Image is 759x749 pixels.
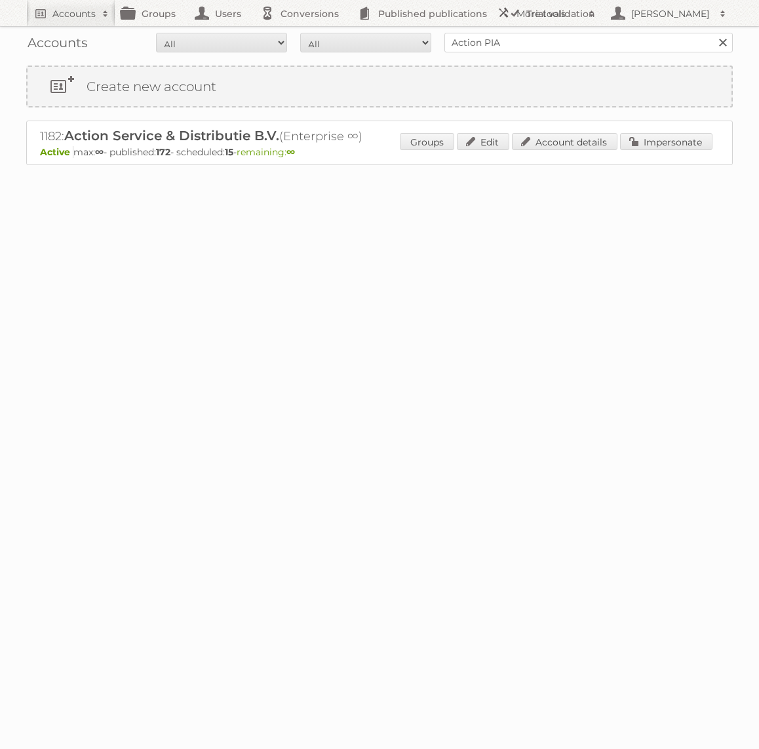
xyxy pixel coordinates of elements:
a: Create new account [28,67,731,106]
strong: 15 [225,146,233,158]
p: max: - published: - scheduled: - [40,146,719,158]
h2: More tools [516,7,582,20]
span: remaining: [237,146,295,158]
a: Edit [457,133,509,150]
span: Active [40,146,73,158]
strong: ∞ [95,146,104,158]
a: Impersonate [620,133,712,150]
h2: 1182: (Enterprise ∞) [40,128,499,145]
h2: [PERSON_NAME] [628,7,713,20]
span: Action Service & Distributie B.V. [64,128,279,144]
strong: 172 [156,146,170,158]
a: Account details [512,133,617,150]
h2: Accounts [52,7,96,20]
a: Groups [400,133,454,150]
strong: ∞ [286,146,295,158]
